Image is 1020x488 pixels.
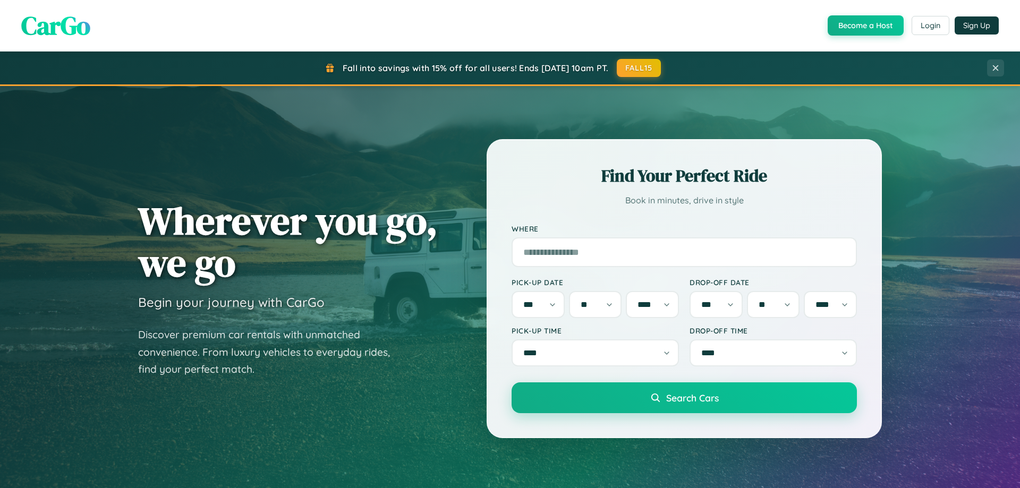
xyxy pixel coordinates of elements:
button: Search Cars [512,382,857,413]
h1: Wherever you go, we go [138,200,438,284]
span: CarGo [21,8,90,43]
button: FALL15 [617,59,661,77]
button: Sign Up [955,16,999,35]
h2: Find Your Perfect Ride [512,164,857,187]
label: Drop-off Time [690,326,857,335]
label: Pick-up Date [512,278,679,287]
button: Become a Host [828,15,904,36]
span: Fall into savings with 15% off for all users! Ends [DATE] 10am PT. [343,63,609,73]
label: Drop-off Date [690,278,857,287]
p: Book in minutes, drive in style [512,193,857,208]
button: Login [912,16,949,35]
label: Pick-up Time [512,326,679,335]
p: Discover premium car rentals with unmatched convenience. From luxury vehicles to everyday rides, ... [138,326,404,378]
label: Where [512,224,857,233]
span: Search Cars [666,392,719,404]
h3: Begin your journey with CarGo [138,294,325,310]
